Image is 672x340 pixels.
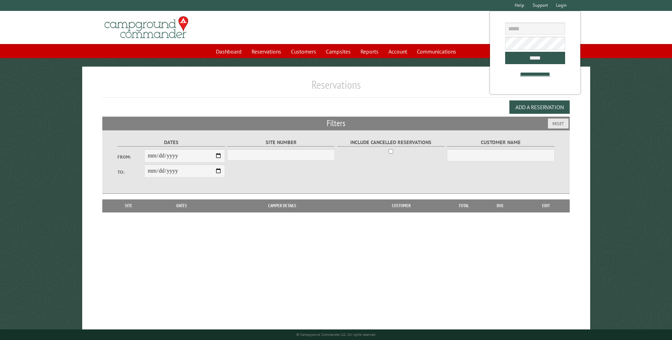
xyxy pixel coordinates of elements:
th: Site [106,199,152,212]
button: Add a Reservation [509,100,570,114]
img: Campground Commander [102,14,190,41]
label: To: [117,169,144,175]
label: Dates [117,138,225,147]
label: Include Cancelled Reservations [337,138,445,147]
h2: Filters [102,117,570,130]
a: Account [384,45,411,58]
small: © Campground Commander LLC. All rights reserved. [296,332,376,337]
h1: Reservations [102,78,570,97]
label: From: [117,154,144,160]
button: Reset [548,118,569,129]
th: Total [450,199,478,212]
th: Due [478,199,522,212]
th: Edit [522,199,570,212]
a: Communications [413,45,460,58]
a: Campsites [322,45,355,58]
th: Customer [352,199,450,212]
a: Reservations [247,45,285,58]
th: Dates [152,199,212,212]
a: Reports [356,45,383,58]
th: Camper Details [212,199,352,212]
label: Customer Name [447,138,555,147]
a: Customers [287,45,320,58]
a: Dashboard [212,45,246,58]
label: Site Number [227,138,335,147]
